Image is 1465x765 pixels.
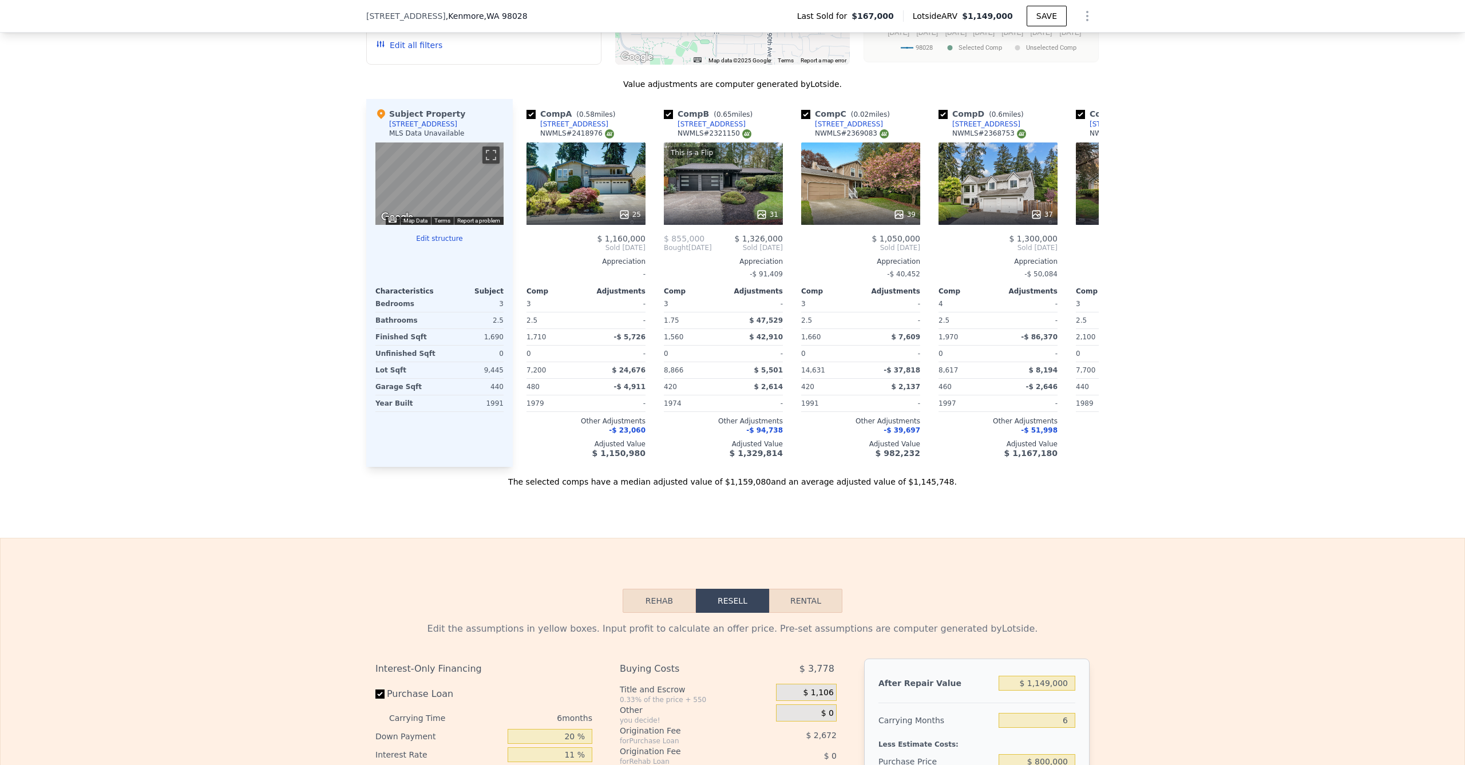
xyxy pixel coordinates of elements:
div: 2.5 [442,312,504,328]
span: 1,970 [939,333,958,341]
img: Google [378,210,416,225]
span: Sold [DATE] [939,243,1058,252]
div: [DATE] [664,243,712,252]
span: [STREET_ADDRESS] [366,10,446,22]
span: $ 2,614 [754,383,783,391]
div: Adjustments [723,287,783,296]
div: 31 [756,209,778,220]
span: Last Sold for [797,10,852,22]
button: Toggle fullscreen view [482,146,500,164]
div: NWMLS # 2321150 [678,129,751,138]
span: -$ 4,911 [614,383,646,391]
div: Finished Sqft [375,329,437,345]
div: Less Estimate Costs: [878,731,1075,751]
div: 1979 [526,395,584,411]
span: $ 24,676 [612,366,646,374]
button: Rental [769,589,842,613]
div: NWMLS # 2418976 [540,129,614,138]
img: NWMLS Logo [742,129,751,138]
span: -$ 50,084 [1024,270,1058,278]
span: $ 0 [824,751,837,760]
a: Terms (opens in new tab) [778,57,794,64]
span: Sold [DATE] [712,243,783,252]
a: Open this area in Google Maps (opens a new window) [378,210,416,225]
span: 420 [664,383,677,391]
div: - [726,395,783,411]
span: $ 1,150,980 [592,449,646,458]
div: Bathrooms [375,312,437,328]
div: Origination Fee [620,725,747,736]
a: [STREET_ADDRESS] [664,120,746,129]
div: Appreciation [939,257,1058,266]
div: 3 [442,296,504,312]
div: 2.5 [526,312,584,328]
div: Year Built [375,395,437,411]
a: Open this area in Google Maps (opens a new window) [618,50,656,65]
span: $ 7,609 [892,333,920,341]
span: -$ 86,370 [1021,333,1058,341]
span: -$ 2,646 [1026,383,1058,391]
div: [STREET_ADDRESS] [952,120,1020,129]
div: [STREET_ADDRESS] [815,120,883,129]
div: Adjustments [586,287,646,296]
text: [DATE] [1001,29,1023,37]
span: $ 1,300,000 [1009,234,1058,243]
div: 440 [442,379,504,395]
span: $ 0 [821,708,834,719]
div: Adjusted Value [664,439,783,449]
div: Appreciation [664,257,783,266]
img: NWMLS Logo [605,129,614,138]
div: - [726,296,783,312]
div: Other [620,704,771,716]
span: $ 982,232 [876,449,920,458]
div: Subject [439,287,504,296]
span: -$ 40,452 [887,270,920,278]
img: NWMLS Logo [880,129,889,138]
div: Adjusted Value [801,439,920,449]
div: MLS Data Unavailable [389,129,465,138]
span: 440 [1076,383,1089,391]
div: 2.5 [939,312,996,328]
div: Street View [375,142,504,225]
div: This is a Flip [668,147,715,158]
button: Map Data [403,217,427,225]
text: Unselected Comp [1026,44,1076,51]
button: SAVE [1027,6,1067,26]
span: 1,560 [664,333,683,341]
text: [DATE] [973,29,995,37]
text: 98028 [916,44,933,51]
div: Interest-Only Financing [375,659,592,679]
div: 1991 [442,395,504,411]
text: Selected Comp [959,44,1002,51]
div: Value adjustments are computer generated by Lotside . [366,78,1099,90]
div: NWMLS # 2322808 [1090,129,1163,138]
span: -$ 23,060 [609,426,646,434]
button: Edit structure [375,234,504,243]
span: 0 [801,350,806,358]
div: [STREET_ADDRESS] [389,120,457,129]
span: 3 [1076,300,1080,308]
div: Other Adjustments [801,417,920,426]
div: After Repair Value [878,673,994,693]
img: NWMLS Logo [1017,129,1026,138]
span: 3 [801,300,806,308]
span: , Kenmore [446,10,528,22]
span: 0 [1076,350,1080,358]
div: Characteristics [375,287,439,296]
span: $ 2,672 [806,731,836,740]
span: 14,631 [801,366,825,374]
div: Adjustments [861,287,920,296]
span: $ 47,529 [749,316,783,324]
button: Keyboard shortcuts [694,57,702,62]
span: 0 [939,350,943,358]
div: NWMLS # 2368753 [952,129,1026,138]
div: Map [375,142,504,225]
span: 0.58 [579,110,595,118]
span: ( miles) [572,110,620,118]
span: 3 [526,300,531,308]
div: Appreciation [801,257,920,266]
div: - [863,395,920,411]
div: Down Payment [375,727,503,746]
span: Map data ©2025 Google [708,57,771,64]
span: $ 2,137 [892,383,920,391]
